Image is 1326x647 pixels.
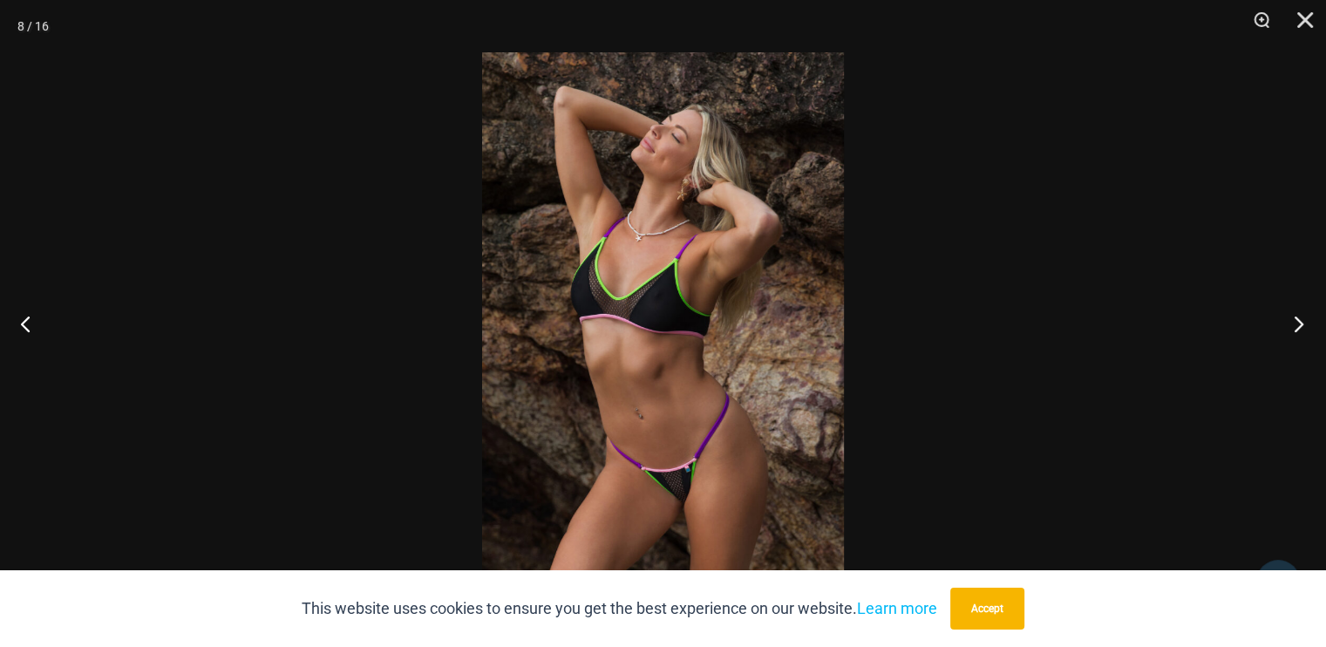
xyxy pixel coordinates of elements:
a: Learn more [857,599,937,617]
img: Reckless Neon Crush Black Neon 349 Crop Top 466 Thong 03 [482,52,844,595]
div: 8 / 16 [17,13,49,39]
button: Next [1261,280,1326,367]
p: This website uses cookies to ensure you get the best experience on our website. [302,596,937,622]
button: Accept [950,588,1024,630]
